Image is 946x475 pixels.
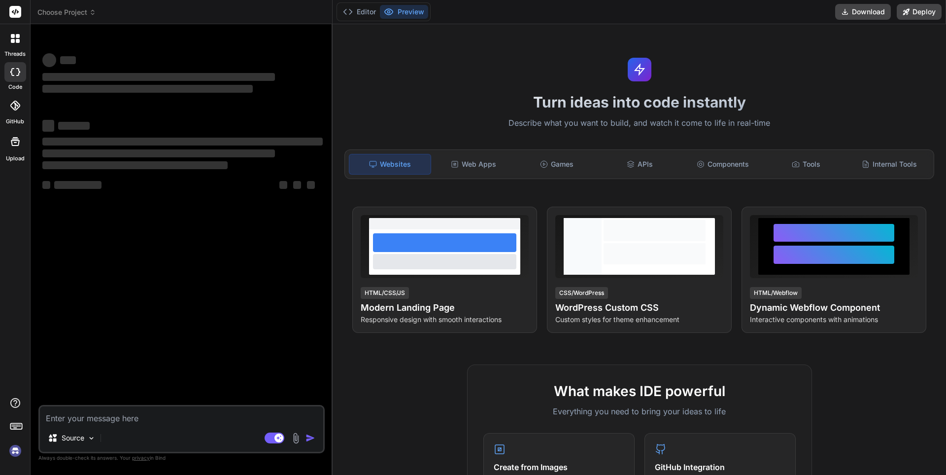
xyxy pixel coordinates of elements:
span: ‌ [42,149,275,157]
span: ‌ [42,73,275,81]
p: Source [62,433,84,443]
div: CSS/WordPress [555,287,608,299]
p: Always double-check its answers. Your in Bind [38,453,325,463]
h4: Dynamic Webflow Component [750,301,918,315]
label: code [8,83,22,91]
span: ‌ [58,122,90,130]
img: signin [7,442,24,459]
p: Custom styles for theme enhancement [555,315,723,325]
h4: Modern Landing Page [361,301,529,315]
div: Tools [766,154,847,175]
button: Preview [380,5,428,19]
span: ‌ [42,181,50,189]
span: ‌ [42,161,228,169]
div: APIs [599,154,680,175]
h4: Create from Images [494,461,624,473]
h4: GitHub Integration [655,461,785,473]
h4: WordPress Custom CSS [555,301,723,315]
div: Games [516,154,598,175]
span: ‌ [293,181,301,189]
span: ‌ [42,53,56,67]
img: icon [305,433,315,443]
div: HTML/Webflow [750,287,802,299]
button: Download [835,4,891,20]
span: ‌ [60,56,76,64]
label: Upload [6,154,25,163]
p: Responsive design with smooth interactions [361,315,529,325]
label: threads [4,50,26,58]
p: Everything you need to bring your ideas to life [483,405,796,417]
span: privacy [132,455,150,461]
span: ‌ [42,138,323,146]
span: ‌ [279,181,287,189]
span: ‌ [42,120,54,132]
span: Choose Project [37,7,96,17]
label: GitHub [6,117,24,126]
span: ‌ [42,85,253,93]
div: Websites [349,154,431,175]
button: Deploy [897,4,942,20]
div: Web Apps [433,154,514,175]
div: HTML/CSS/JS [361,287,409,299]
h1: Turn ideas into code instantly [338,93,940,111]
p: Interactive components with animations [750,315,918,325]
div: Components [682,154,764,175]
button: Editor [339,5,380,19]
span: ‌ [307,181,315,189]
div: Internal Tools [848,154,930,175]
h2: What makes IDE powerful [483,381,796,402]
span: ‌ [54,181,101,189]
img: attachment [290,433,302,444]
p: Describe what you want to build, and watch it come to life in real-time [338,117,940,130]
img: Pick Models [87,434,96,442]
